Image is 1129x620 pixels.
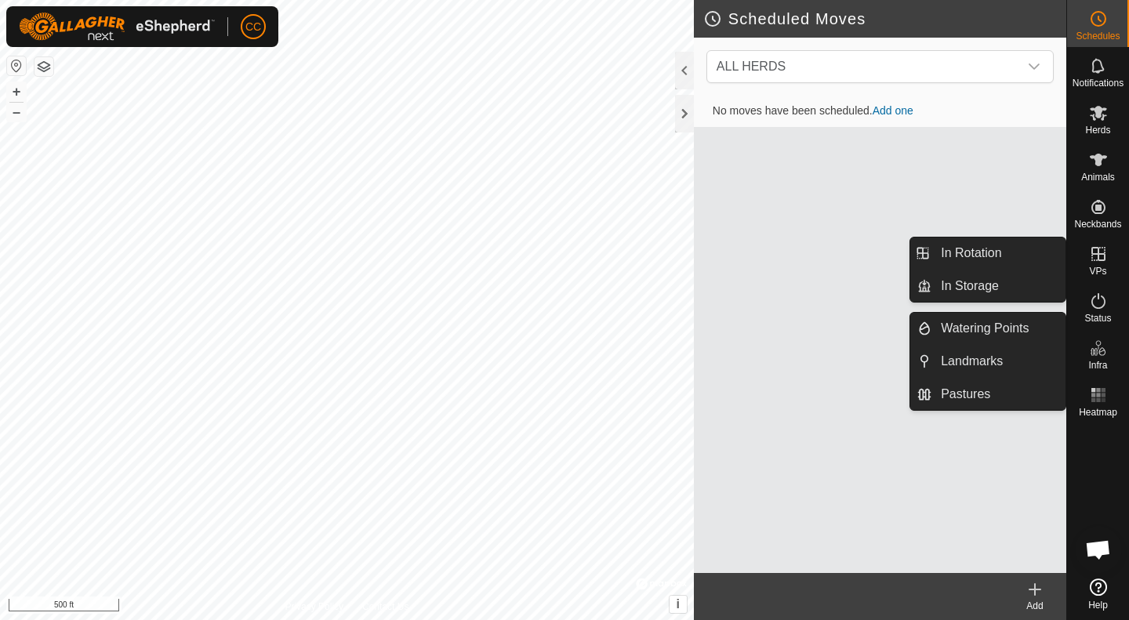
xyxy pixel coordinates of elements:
a: Watering Points [931,313,1065,344]
span: Help [1088,600,1108,610]
a: Privacy Policy [285,600,343,614]
span: Status [1084,314,1111,323]
span: ALL HERDS [710,51,1018,82]
button: + [7,82,26,101]
span: Animals [1081,172,1115,182]
span: i [677,597,680,611]
span: CC [245,19,261,35]
a: Add one [873,104,913,117]
span: Neckbands [1074,219,1121,229]
span: Schedules [1076,31,1120,41]
span: VPs [1089,266,1106,276]
span: Infra [1088,361,1107,370]
span: Pastures [941,385,990,404]
span: Landmarks [941,352,1003,371]
div: Add [1004,599,1066,613]
li: Watering Points [910,313,1065,344]
span: Notifications [1073,78,1124,88]
h2: Scheduled Moves [703,9,1066,28]
a: Contact Us [362,600,408,614]
span: In Storage [941,277,999,295]
span: No moves have been scheduled. [700,104,926,117]
span: ALL HERDS [717,60,786,73]
img: Gallagher Logo [19,13,215,41]
div: dropdown trigger [1018,51,1050,82]
a: In Rotation [931,237,1065,269]
span: Watering Points [941,319,1029,338]
li: Landmarks [910,346,1065,377]
a: In Storage [931,270,1065,302]
div: Open chat [1075,526,1122,573]
span: In Rotation [941,244,1001,263]
li: In Storage [910,270,1065,302]
button: – [7,103,26,121]
a: Landmarks [931,346,1065,377]
li: Pastures [910,379,1065,410]
span: Heatmap [1079,408,1117,417]
a: Pastures [931,379,1065,410]
li: In Rotation [910,237,1065,269]
button: Map Layers [34,57,53,76]
a: Help [1067,572,1129,616]
button: i [670,596,687,613]
span: Herds [1085,125,1110,135]
button: Reset Map [7,56,26,75]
